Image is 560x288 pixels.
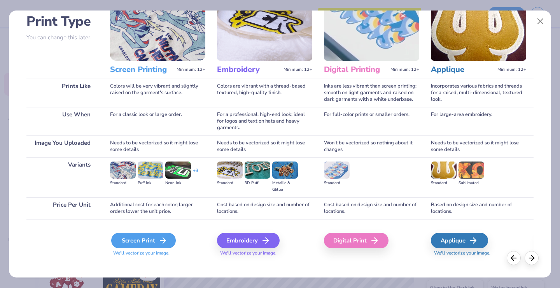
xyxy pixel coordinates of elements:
[217,65,280,75] h3: Embroidery
[458,180,484,186] div: Sublimated
[324,162,350,179] img: Standard
[217,233,280,248] div: Embroidery
[138,180,163,186] div: Puff Ink
[110,197,205,219] div: Additional cost for each color; larger orders lower the unit price.
[324,197,419,219] div: Cost based on design size and number of locations.
[390,67,419,72] span: Minimum: 12+
[324,65,387,75] h3: Digital Printing
[217,250,312,256] span: We'll vectorize your image.
[272,180,298,193] div: Metallic & Glitter
[177,67,205,72] span: Minimum: 12+
[533,14,548,29] button: Close
[272,162,298,179] img: Metallic & Glitter
[324,79,419,107] div: Inks are less vibrant than screen printing; smooth on light garments and raised on dark garments ...
[431,197,526,219] div: Based on design size and number of locations.
[217,79,312,107] div: Colors are vibrant with a thread-based textured, high-quality finish.
[458,162,484,179] img: Sublimated
[217,197,312,219] div: Cost based on design size and number of locations.
[26,107,98,135] div: Use When
[245,162,270,179] img: 3D Puff
[217,162,243,179] img: Standard
[431,180,457,186] div: Standard
[138,162,163,179] img: Puff Ink
[431,79,526,107] div: Incorporates various fabrics and threads for a raised, multi-dimensional, textured look.
[431,107,526,135] div: For large-area embroidery.
[26,157,98,197] div: Variants
[217,135,312,157] div: Needs to be vectorized so it might lose some details
[431,162,457,179] img: Standard
[217,180,243,186] div: Standard
[110,250,205,256] span: We'll vectorize your image.
[165,162,191,179] img: Neon Ink
[431,135,526,157] div: Needs to be vectorized so it might lose some details
[324,107,419,135] div: For full-color prints or smaller orders.
[110,180,136,186] div: Standard
[26,79,98,107] div: Prints Like
[110,107,205,135] div: For a classic look or large order.
[245,180,270,186] div: 3D Puff
[324,180,350,186] div: Standard
[324,135,419,157] div: Won't be vectorized so nothing about it changes
[283,67,312,72] span: Minimum: 12+
[110,135,205,157] div: Needs to be vectorized so it might lose some details
[110,79,205,107] div: Colors will be very vibrant and slightly raised on the garment's surface.
[497,67,526,72] span: Minimum: 12+
[324,233,388,248] div: Digital Print
[193,167,198,181] div: + 3
[217,107,312,135] div: For a professional, high-end look; ideal for logos and text on hats and heavy garments.
[111,233,176,248] div: Screen Print
[431,250,526,256] span: We'll vectorize your image.
[26,34,98,41] p: You can change this later.
[431,65,494,75] h3: Applique
[26,197,98,219] div: Price Per Unit
[165,180,191,186] div: Neon Ink
[26,135,98,157] div: Image You Uploaded
[110,162,136,179] img: Standard
[110,65,173,75] h3: Screen Printing
[431,233,488,248] div: Applique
